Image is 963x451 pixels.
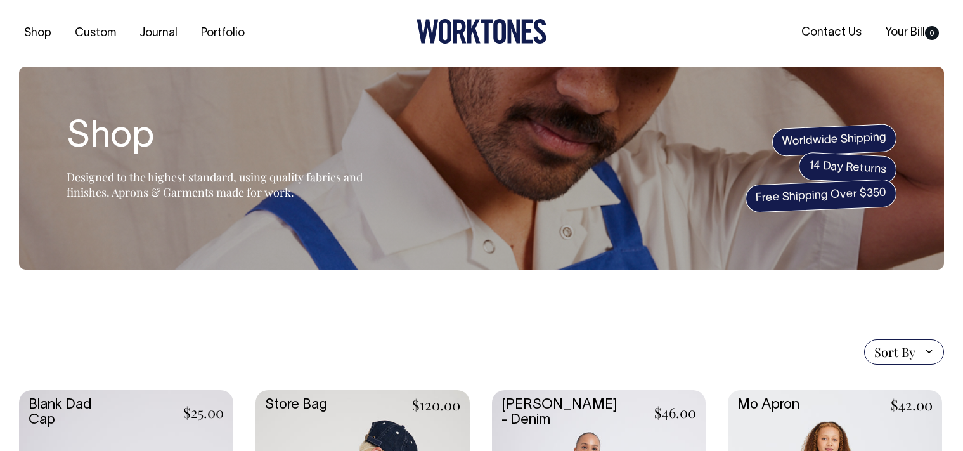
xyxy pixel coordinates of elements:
a: Custom [70,23,121,44]
a: Contact Us [796,22,867,43]
span: Sort By [874,344,915,360]
a: Portfolio [196,23,250,44]
span: Designed to the highest standard, using quality fabrics and finishes. Aprons & Garments made for ... [67,169,363,200]
a: Journal [134,23,183,44]
a: Your Bill0 [880,22,944,43]
span: 0 [925,26,939,40]
a: Shop [19,23,56,44]
span: Worldwide Shipping [772,124,897,157]
span: Free Shipping Over $350 [745,179,897,213]
span: 14 Day Returns [798,152,897,185]
h1: Shop [67,117,384,158]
